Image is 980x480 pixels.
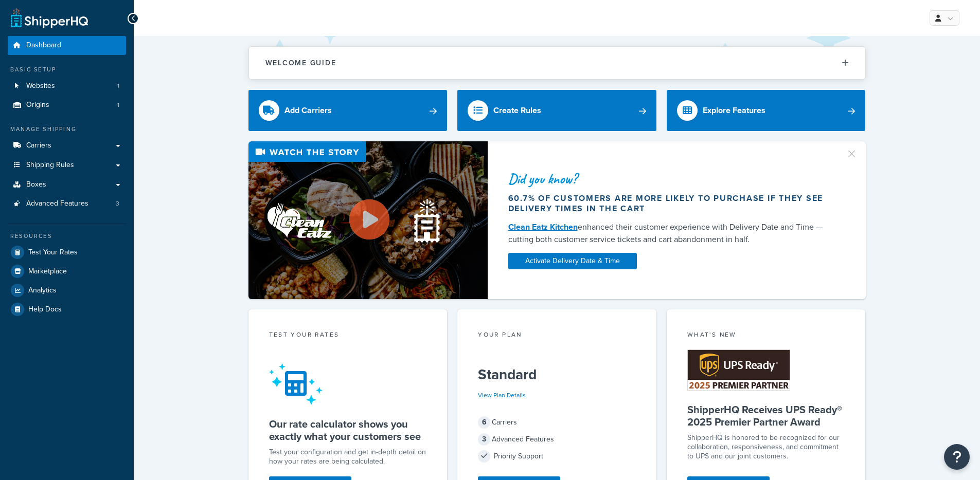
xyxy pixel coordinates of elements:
a: Dashboard [8,36,126,55]
a: Clean Eatz Kitchen [508,221,578,233]
span: Carriers [26,141,51,150]
li: Origins [8,96,126,115]
a: Marketplace [8,262,126,281]
div: Create Rules [493,103,541,118]
div: Did you know? [508,172,833,186]
a: Origins1 [8,96,126,115]
button: Welcome Guide [249,47,865,79]
span: Advanced Features [26,199,88,208]
div: Add Carriers [284,103,332,118]
span: Shipping Rules [26,161,74,170]
span: 1 [117,82,119,90]
span: Marketplace [28,267,67,276]
h2: Welcome Guide [265,59,336,67]
a: Activate Delivery Date & Time [508,253,637,269]
div: enhanced their customer experience with Delivery Date and Time — cutting both customer service ti... [508,221,833,246]
a: Add Carriers [248,90,448,131]
span: Analytics [28,286,57,295]
span: 1 [117,101,119,109]
a: Shipping Rules [8,156,126,175]
h5: ShipperHQ Receives UPS Ready® 2025 Premier Partner Award [687,403,845,428]
div: Your Plan [478,330,636,342]
div: Test your rates [269,330,427,342]
a: Websites1 [8,77,126,96]
p: ShipperHQ is honored to be recognized for our collaboration, responsiveness, and commitment to UP... [687,433,845,461]
span: Dashboard [26,41,61,50]
a: Carriers [8,136,126,155]
h5: Standard [478,366,636,383]
span: Boxes [26,180,46,189]
li: Websites [8,77,126,96]
div: Manage Shipping [8,125,126,134]
span: 3 [116,199,119,208]
li: Advanced Features [8,194,126,213]
div: Explore Features [703,103,765,118]
h5: Our rate calculator shows you exactly what your customers see [269,418,427,442]
div: Carriers [478,415,636,430]
div: What's New [687,330,845,342]
a: Help Docs [8,300,126,319]
button: Open Resource Center [944,444,970,470]
span: 6 [478,416,490,429]
span: Help Docs [28,305,62,314]
span: Test Your Rates [28,248,78,257]
a: Test Your Rates [8,243,126,262]
a: Create Rules [457,90,656,131]
a: View Plan Details [478,391,526,400]
div: 60.7% of customers are more likely to purchase if they see delivery times in the cart [508,193,833,214]
img: Video thumbnail [248,141,488,299]
a: Boxes [8,175,126,194]
a: Explore Features [667,90,866,131]
div: Priority Support [478,449,636,464]
div: Test your configuration and get in-depth detail on how your rates are being calculated. [269,448,427,466]
div: Basic Setup [8,65,126,74]
span: 3 [478,433,490,446]
a: Analytics [8,281,126,300]
div: Advanced Features [478,432,636,447]
span: Websites [26,82,55,90]
span: Origins [26,101,49,109]
div: Resources [8,232,126,241]
a: Advanced Features3 [8,194,126,213]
